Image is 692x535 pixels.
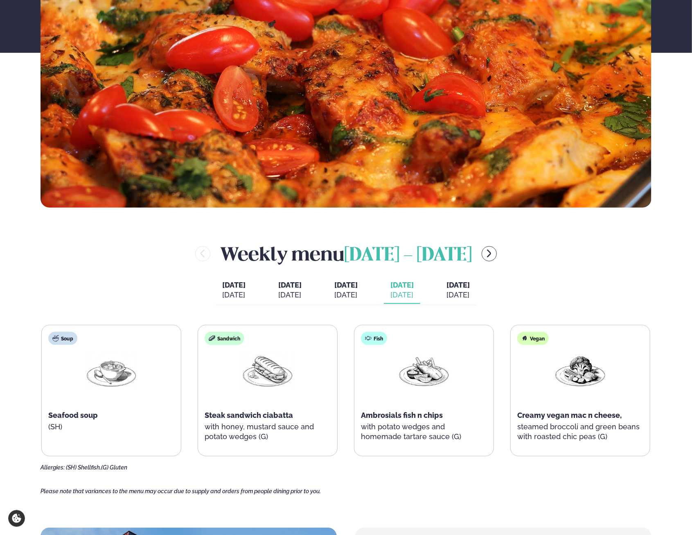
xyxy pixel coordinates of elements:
[48,332,77,345] div: Soup
[220,240,472,267] h2: Weekly menu
[328,277,364,304] button: [DATE] [DATE]
[361,422,487,442] p: with potato wedges and homemade tartare sauce (G)
[517,411,622,419] span: Creamy vegan mac n cheese,
[216,277,252,304] button: [DATE] [DATE]
[101,464,127,471] span: (G) Gluten
[390,280,414,290] span: [DATE]
[195,246,210,261] button: menu-btn-left
[66,464,101,471] span: (SH) Shellfish,
[554,351,606,390] img: Vegan.png
[482,246,497,261] button: menu-btn-right
[241,351,294,390] img: Panini.png
[41,464,65,471] span: Allergies:
[222,281,246,289] span: [DATE]
[517,332,549,345] div: Vegan
[521,335,528,342] img: Vegan.svg
[222,290,246,300] div: [DATE]
[272,277,308,304] button: [DATE] [DATE]
[390,290,414,300] div: [DATE]
[446,290,470,300] div: [DATE]
[48,422,174,432] p: (SH)
[398,351,450,390] img: Fish-Chips.png
[205,411,293,419] span: Steak sandwich ciabatta
[384,277,420,304] button: [DATE] [DATE]
[517,422,643,442] p: steamed broccoli and green beans with roasted chic peas (G)
[361,332,387,345] div: Fish
[209,335,215,342] img: sandwich-new-16px.svg
[48,411,98,419] span: Seafood soup
[85,351,137,390] img: Soup.png
[440,277,476,304] button: [DATE] [DATE]
[205,332,244,345] div: Sandwich
[446,281,470,289] span: [DATE]
[41,488,321,494] span: Please note that variances to the menu may occur due to supply and orders from people dining prio...
[334,290,358,300] div: [DATE]
[205,422,331,442] p: with honey, mustard sauce and potato wedges (G)
[278,281,302,289] span: [DATE]
[361,411,443,419] span: Ambrosials fish n chips
[344,247,472,265] span: [DATE] - [DATE]
[334,281,358,289] span: [DATE]
[365,335,372,342] img: fish.svg
[8,510,25,527] a: Cookie settings
[52,335,59,342] img: soup.svg
[278,290,302,300] div: [DATE]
